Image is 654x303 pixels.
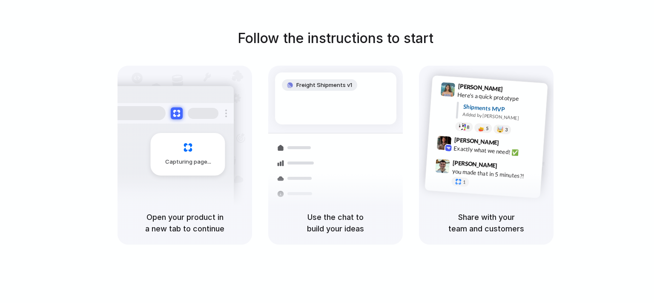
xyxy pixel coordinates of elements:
span: [PERSON_NAME] [454,135,499,147]
span: 9:42 AM [502,139,519,149]
h5: Use the chat to build your ideas [278,211,393,234]
span: Capturing page [165,158,212,166]
div: 🤯 [497,126,504,133]
span: 9:47 AM [500,162,517,172]
span: 1 [463,180,466,185]
span: [PERSON_NAME] [453,158,498,170]
div: Added by [PERSON_NAME] [462,111,541,123]
span: 8 [467,125,470,130]
div: Exactly what we need! ✅ [453,144,539,158]
span: Freight Shipments v1 [296,81,352,89]
span: [PERSON_NAME] [458,81,503,94]
div: Shipments MVP [463,102,542,116]
h5: Open your product in a new tab to continue [128,211,242,234]
span: 5 [486,126,489,131]
span: 3 [505,127,508,132]
div: Here's a quick prototype [457,90,542,105]
h1: Follow the instructions to start [238,28,433,49]
span: 9:41 AM [505,86,523,96]
h5: Share with your team and customers [429,211,543,234]
div: you made that in 5 minutes?! [452,167,537,181]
